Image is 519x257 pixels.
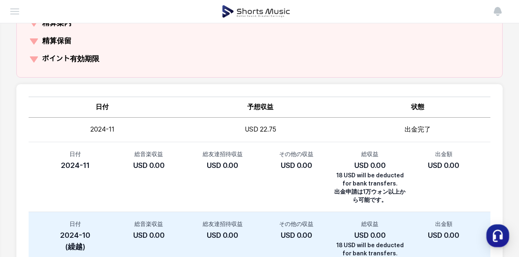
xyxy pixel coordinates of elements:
th: 予想収益 [176,97,345,117]
td: 2024-11 [29,118,176,142]
label: 出金額 [407,220,481,228]
span: Home [21,201,35,208]
label: 日付 [38,220,112,228]
span: USD 0.00 [354,231,386,239]
label: 日付 [38,150,112,158]
span: USD 0.00 [207,231,238,239]
p: 18 USD will be deducted for bank transfers. [333,171,407,188]
th: 状態 [345,97,490,117]
p: ポイント有効期限 [42,54,99,65]
button: ポイント有効期限 [29,54,490,65]
label: 総収益 [333,220,407,228]
p: 精算保留 [42,36,72,47]
div: 2024-10 (繰越) [38,230,112,253]
span: USD 0.00 [428,231,459,239]
a: Messages [54,189,105,210]
p: 出金申請は1万ウォン以上から可能です。 [333,188,407,204]
label: 総友達招待収益 [186,220,259,228]
label: 出金額 [407,150,481,158]
img: 알림 [493,7,503,16]
span: USD 0.00 [281,161,312,170]
td: 出金完了 [345,118,490,142]
label: 総友達招待収益 [186,150,259,158]
img: menu [10,7,20,16]
label: その他の収益 [259,220,333,228]
p: 精算案内 [42,18,72,29]
span: USD 0.00 [354,161,386,170]
label: その他の収益 [259,150,333,158]
button: 精算案内 [29,18,490,29]
span: USD 0.00 [133,231,165,239]
span: USD 22.75 [245,125,276,133]
button: 精算保留 [29,36,490,47]
label: 総収益 [333,150,407,158]
span: USD 0.00 [207,161,238,170]
span: USD 0.00 [133,161,165,170]
span: USD 0.00 [281,231,312,239]
label: 総音楽収益 [112,150,186,158]
a: Settings [105,189,157,210]
a: Home [2,189,54,210]
span: USD 0.00 [428,161,459,170]
span: Messages [68,202,92,208]
th: 日付 [29,97,176,117]
label: 総音楽収益 [112,220,186,228]
div: 2024-11 [38,160,112,171]
span: Settings [121,201,141,208]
